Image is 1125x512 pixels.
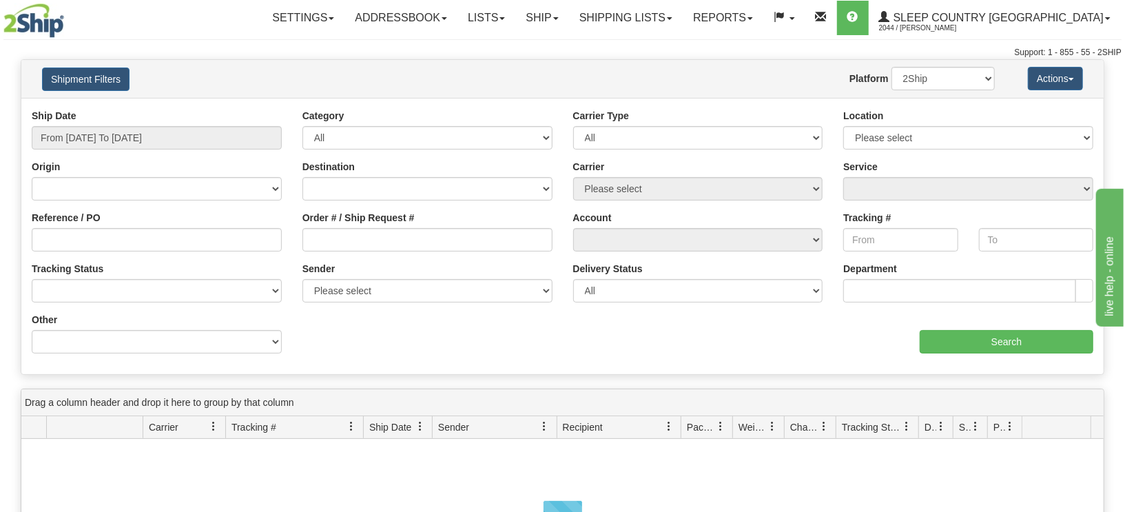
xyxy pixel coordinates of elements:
[573,262,643,276] label: Delivery Status
[959,420,971,434] span: Shipment Issues
[32,313,57,327] label: Other
[843,262,897,276] label: Department
[979,228,1093,252] input: To
[21,389,1104,416] div: grid grouping header
[895,415,918,438] a: Tracking Status filter column settings
[302,211,415,225] label: Order # / Ship Request #
[569,1,683,35] a: Shipping lists
[869,1,1121,35] a: Sleep Country [GEOGRAPHIC_DATA] 2044 / [PERSON_NAME]
[573,160,605,174] label: Carrier
[457,1,515,35] a: Lists
[438,420,469,434] span: Sender
[843,160,878,174] label: Service
[369,420,411,434] span: Ship Date
[515,1,568,35] a: Ship
[964,415,987,438] a: Shipment Issues filter column settings
[849,72,889,85] label: Platform
[890,12,1104,23] span: Sleep Country [GEOGRAPHIC_DATA]
[761,415,784,438] a: Weight filter column settings
[563,420,603,434] span: Recipient
[32,160,60,174] label: Origin
[302,160,355,174] label: Destination
[262,1,344,35] a: Settings
[32,262,103,276] label: Tracking Status
[683,1,763,35] a: Reports
[1028,67,1083,90] button: Actions
[32,109,76,123] label: Ship Date
[687,420,716,434] span: Packages
[842,420,902,434] span: Tracking Status
[1093,185,1124,326] iframe: chat widget
[790,420,819,434] span: Charge
[42,68,130,91] button: Shipment Filters
[920,330,1093,354] input: Search
[879,21,982,35] span: 2044 / [PERSON_NAME]
[302,109,344,123] label: Category
[998,415,1022,438] a: Pickup Status filter column settings
[812,415,836,438] a: Charge filter column settings
[843,109,883,123] label: Location
[929,415,953,438] a: Delivery Status filter column settings
[231,420,276,434] span: Tracking #
[3,47,1122,59] div: Support: 1 - 855 - 55 - 2SHIP
[302,262,335,276] label: Sender
[925,420,936,434] span: Delivery Status
[149,420,178,434] span: Carrier
[32,211,101,225] label: Reference / PO
[843,211,891,225] label: Tracking #
[340,415,363,438] a: Tracking # filter column settings
[573,211,612,225] label: Account
[657,415,681,438] a: Recipient filter column settings
[409,415,432,438] a: Ship Date filter column settings
[993,420,1005,434] span: Pickup Status
[843,228,958,252] input: From
[739,420,767,434] span: Weight
[573,109,629,123] label: Carrier Type
[344,1,457,35] a: Addressbook
[10,8,127,25] div: live help - online
[533,415,557,438] a: Sender filter column settings
[709,415,732,438] a: Packages filter column settings
[3,3,64,38] img: logo2044.jpg
[202,415,225,438] a: Carrier filter column settings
